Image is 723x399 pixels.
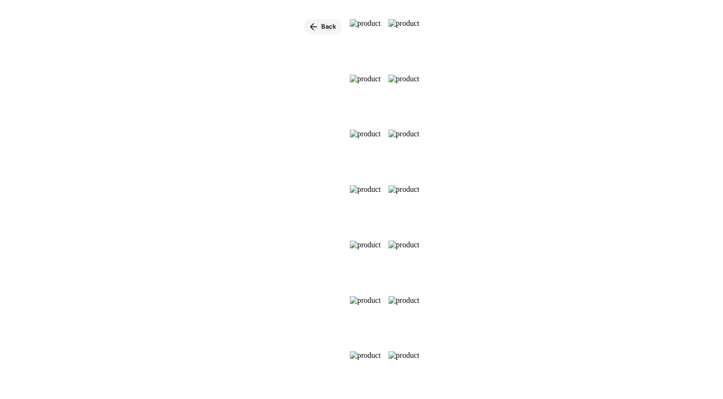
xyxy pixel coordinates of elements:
[388,19,420,67] img: product
[350,19,381,67] img: product
[350,130,381,177] img: product
[388,130,420,177] img: product
[350,75,381,122] img: product
[388,241,420,288] img: product
[321,22,336,32] span: Back
[388,75,420,122] img: product
[388,185,420,233] img: product
[350,241,381,288] img: product
[388,296,420,344] img: product
[350,296,381,344] img: product
[350,351,381,399] img: product
[388,351,420,399] img: product
[350,185,381,233] img: product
